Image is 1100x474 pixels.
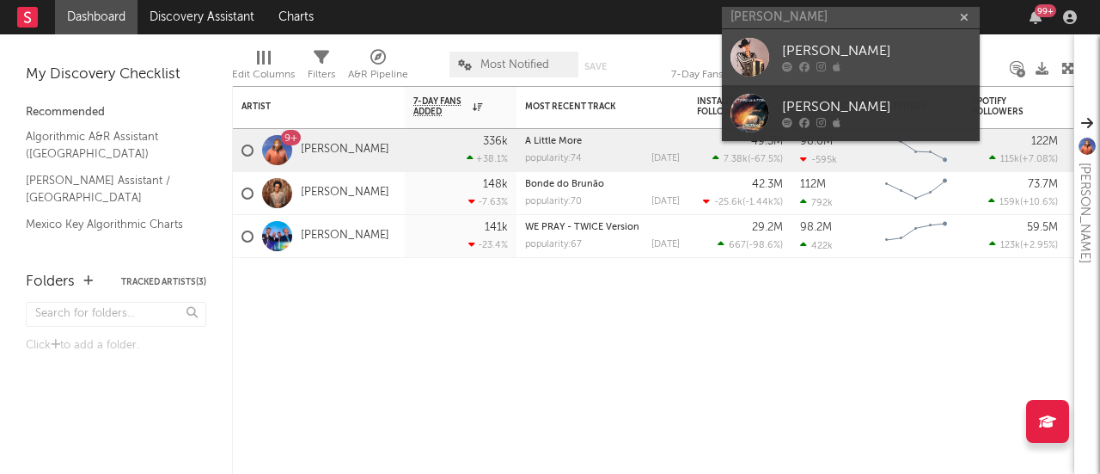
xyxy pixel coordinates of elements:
a: Mexico Key Algorithmic Charts [26,215,189,234]
div: A&R Pipeline [348,43,408,93]
div: popularity: 70 [525,197,582,206]
button: Filter by Spotify Followers [1041,98,1058,115]
div: Filters [308,65,335,85]
a: Algorithmic A&R Assistant ([GEOGRAPHIC_DATA]) [26,127,189,163]
div: [PERSON_NAME] [782,41,971,62]
svg: Chart title [877,129,955,172]
a: A Little More [525,137,582,146]
div: 7-Day Fans Added (7-Day Fans Added) [671,65,800,85]
span: -1.44k % [745,198,780,207]
div: Click to add a folder. [26,335,206,356]
div: Artist [241,102,370,112]
div: [PERSON_NAME] [782,97,971,118]
a: [PERSON_NAME] [301,143,389,157]
div: [DATE] [651,240,680,249]
span: 7-Day Fans Added [413,96,468,117]
span: 115k [1000,155,1019,164]
div: 99 + [1035,4,1056,17]
a: WE PRAY - TWICE Version [525,223,639,232]
div: 141k [485,222,508,233]
div: Edit Columns [232,65,295,85]
div: Filters [308,43,335,93]
span: 7.38k [724,155,748,164]
a: Bonde do Brunão [525,180,604,189]
div: Most Recent Track [525,102,654,112]
div: 98.6M [800,136,833,147]
div: [PERSON_NAME] [1074,163,1095,263]
a: [PERSON_NAME] [722,85,980,141]
div: 59.5M [1027,222,1058,233]
div: 792k [800,197,833,208]
div: 112M [800,179,826,190]
span: Most Notified [480,59,549,71]
button: Filter by 7-Day Fans Added [491,98,508,115]
div: 42.3M [752,179,783,190]
div: ( ) [718,239,783,250]
div: -595k [800,154,837,165]
div: 7-Day Fans Added (7-Day Fans Added) [671,43,800,93]
button: Tracked Artists(3) [121,278,206,286]
div: popularity: 74 [525,154,582,163]
div: +38.1 % [467,153,508,164]
input: Search for artists [722,7,980,28]
div: Bonde do Brunão [525,180,680,189]
div: Spotify Followers [972,96,1032,117]
span: 123k [1000,241,1020,250]
button: Save [584,62,607,71]
div: Instagram Followers [697,96,757,117]
a: [PERSON_NAME] Assistant / [GEOGRAPHIC_DATA] [26,171,189,206]
span: +2.95 % [1023,241,1055,250]
span: +7.08 % [1022,155,1055,164]
span: 159k [999,198,1020,207]
button: 99+ [1030,10,1042,24]
input: Search for folders... [26,302,206,327]
div: My Discovery Checklist [26,65,206,85]
button: Filter by Artist [379,98,396,115]
div: 148k [483,179,508,190]
div: 49.3M [751,136,783,147]
div: [DATE] [651,154,680,163]
button: Filter by Most Recent Track [663,98,680,115]
div: -23.4 % [468,239,508,250]
span: -67.5 % [750,155,780,164]
div: ( ) [703,196,783,207]
div: 29.2M [752,222,783,233]
svg: Chart title [877,172,955,215]
a: [PERSON_NAME] [301,229,389,243]
div: A&R Pipeline [348,65,408,85]
div: ( ) [989,239,1058,250]
div: 336k [483,136,508,147]
div: popularity: 67 [525,240,582,249]
span: 667 [729,241,746,250]
div: WE PRAY - TWICE Version [525,223,680,232]
a: [PERSON_NAME] [722,29,980,85]
svg: Chart title [877,215,955,258]
span: -98.6 % [749,241,780,250]
div: [DATE] [651,197,680,206]
div: Folders [26,272,75,292]
div: 122M [1031,136,1058,147]
div: Recommended [26,102,206,123]
span: +10.6 % [1023,198,1055,207]
div: 98.2M [800,222,832,233]
div: 422k [800,240,833,251]
div: A Little More [525,137,680,146]
div: ( ) [988,196,1058,207]
div: ( ) [989,153,1058,164]
a: [PERSON_NAME] [301,186,389,200]
div: ( ) [712,153,783,164]
div: 73.7M [1028,179,1058,190]
div: Edit Columns [232,43,295,93]
span: -25.6k [714,198,742,207]
div: -7.63 % [468,196,508,207]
